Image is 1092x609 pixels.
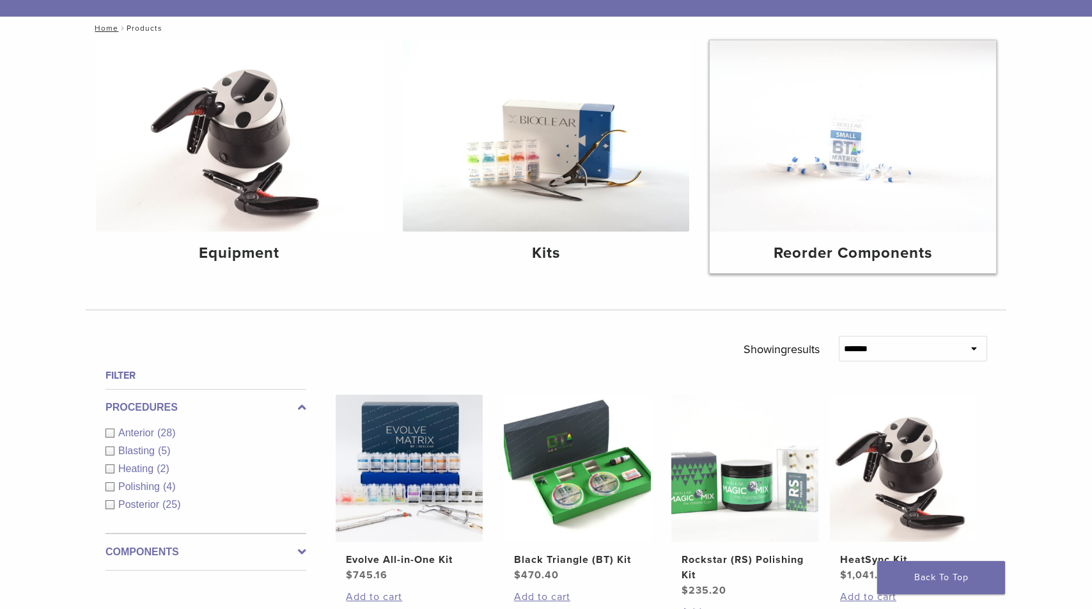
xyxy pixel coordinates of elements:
a: Reorder Components [710,40,996,273]
a: Equipment [96,40,382,273]
bdi: 470.40 [514,569,559,581]
span: (4) [163,481,176,492]
span: $ [840,569,847,581]
img: Equipment [96,40,382,232]
bdi: 235.20 [682,584,726,597]
label: Procedures [105,400,306,415]
a: Rockstar (RS) Polishing KitRockstar (RS) Polishing Kit $235.20 [671,395,820,598]
a: Kits [403,40,689,273]
h4: Reorder Components [720,242,986,265]
h2: Evolve All-in-One Kit [346,552,472,567]
span: (25) [162,499,180,510]
p: Showing results [744,336,820,363]
a: Home [91,24,118,33]
a: Evolve All-in-One KitEvolve All-in-One Kit $745.16 [335,395,484,583]
span: $ [682,584,689,597]
bdi: 1,041.70 [840,569,891,581]
span: Anterior [118,427,157,438]
span: Polishing [118,481,163,492]
h4: Equipment [106,242,372,265]
h2: Black Triangle (BT) Kit [514,552,641,567]
img: Reorder Components [710,40,996,232]
a: Black Triangle (BT) KitBlack Triangle (BT) Kit $470.40 [503,395,652,583]
a: Add to cart: “Black Triangle (BT) Kit” [514,589,641,605]
h2: HeatSync Kit [840,552,967,567]
h4: Kits [413,242,679,265]
a: Back To Top [877,561,1005,594]
span: (28) [157,427,175,438]
a: HeatSync KitHeatSync Kit $1,041.70 [829,395,978,583]
span: (5) [158,445,171,456]
span: (2) [157,463,169,474]
h4: Filter [105,368,306,383]
img: HeatSync Kit [830,395,977,542]
h2: Rockstar (RS) Polishing Kit [682,552,808,583]
span: / [118,25,127,31]
span: Heating [118,463,157,474]
nav: Products [86,17,1006,40]
img: Rockstar (RS) Polishing Kit [671,395,818,542]
img: Black Triangle (BT) Kit [504,395,651,542]
img: Evolve All-in-One Kit [336,395,483,542]
a: Add to cart: “HeatSync Kit” [840,589,967,605]
a: Add to cart: “Evolve All-in-One Kit” [346,589,472,605]
img: Kits [403,40,689,232]
span: Blasting [118,445,158,456]
label: Components [105,544,306,560]
bdi: 745.16 [346,569,387,581]
span: Posterior [118,499,162,510]
span: $ [346,569,353,581]
span: $ [514,569,521,581]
